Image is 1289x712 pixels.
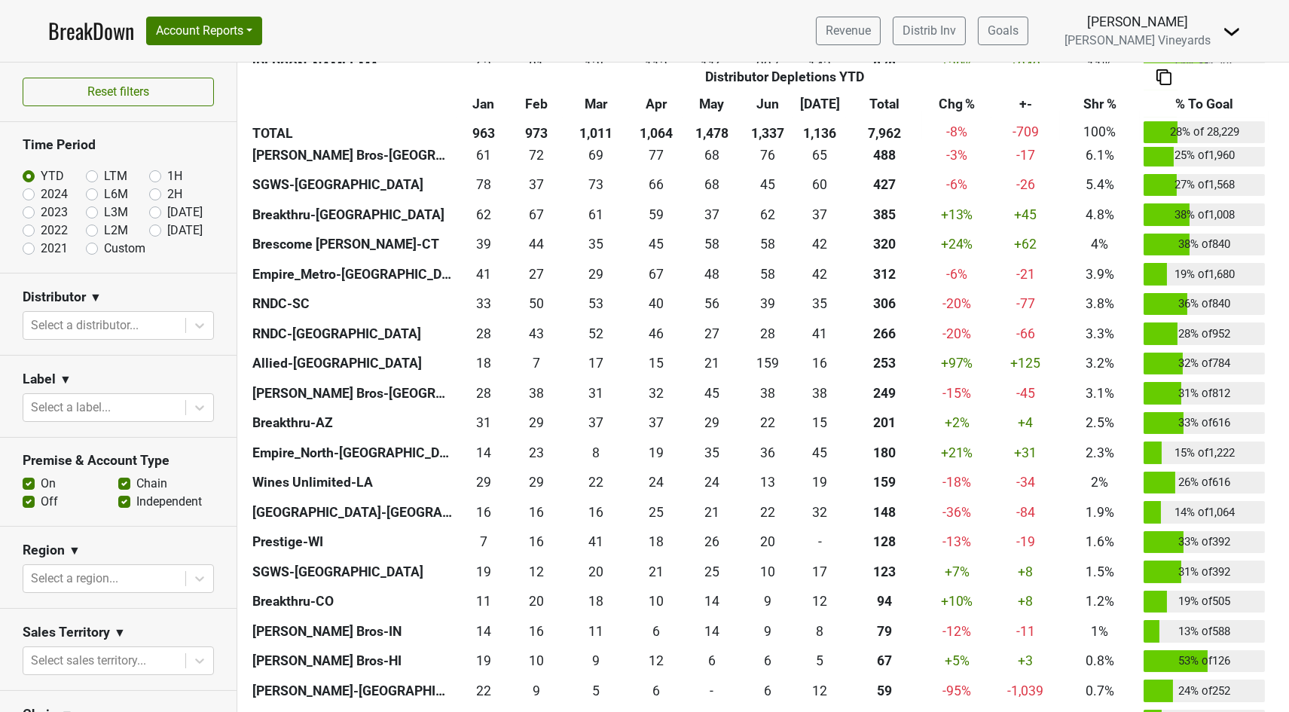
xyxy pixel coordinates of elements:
div: 266 [850,324,918,344]
div: 27 [514,264,559,284]
td: 58.5 [630,200,683,230]
div: 22 [566,472,626,492]
a: Distrib Inv [893,17,966,45]
th: RNDC-[GEOGRAPHIC_DATA] [249,319,457,349]
th: Distributor Depletions YTD [510,63,1060,90]
div: 42 [797,234,842,254]
label: [DATE] [167,222,203,240]
th: Total: activate to sort column ascending [846,90,922,117]
div: 28 [461,384,506,403]
td: +21 % [922,438,991,468]
th: &nbsp;: activate to sort column ascending [249,90,457,117]
th: Brescome [PERSON_NAME]-CT [249,230,457,260]
td: 23.653 [683,468,741,498]
td: 29 [563,259,631,289]
div: +45 [995,205,1056,225]
td: 14.75 [793,408,846,439]
div: 58 [744,264,790,284]
td: 13.584 [457,438,510,468]
td: 57.583 [741,230,794,260]
div: 52 [566,324,626,344]
div: 50 [514,294,559,313]
div: -45 [995,384,1056,403]
td: 37.668 [793,378,846,408]
div: 36 [744,443,790,463]
h3: Label [23,371,56,387]
td: 44.834 [741,170,794,200]
div: 61 [461,145,506,165]
label: YTD [41,167,64,185]
div: 72 [514,145,559,165]
td: 36.168 [741,438,794,468]
div: 28 [744,324,790,344]
div: 21 [686,353,738,373]
div: 39 [744,294,790,313]
th: Jun: activate to sort column ascending [741,90,794,117]
td: -6 % [922,259,991,289]
th: 312.083 [846,259,922,289]
td: 57.667 [683,230,741,260]
td: 15.332 [630,349,683,379]
div: 35 [566,234,626,254]
div: 43 [514,324,559,344]
td: 64.61 [793,140,846,170]
div: +4 [995,413,1056,432]
th: SGWS-[GEOGRAPHIC_DATA] [249,170,457,200]
th: Breakthru-[GEOGRAPHIC_DATA] [249,200,457,230]
div: 56 [686,294,738,313]
td: 28.66 [457,468,510,498]
th: Empire_Metro-[GEOGRAPHIC_DATA] [249,259,457,289]
label: 2021 [41,240,68,258]
th: Breakthru-AZ [249,408,457,439]
td: 31.668 [630,378,683,408]
div: 37 [566,413,626,432]
th: Wines Unlimited-LA [249,468,457,498]
div: 39 [461,234,506,254]
div: -17 [995,145,1056,165]
td: 2.3% [1060,438,1140,468]
span: ▼ [69,542,81,560]
div: -21 [995,264,1056,284]
td: -18 % [922,468,991,498]
div: -77 [995,294,1056,313]
th: 7,962 [846,117,922,147]
td: +97 % [922,349,991,379]
th: Apr: activate to sort column ascending [630,90,683,117]
td: 52.6 [563,289,631,319]
div: 37 [797,205,842,225]
div: 32 [634,384,679,403]
td: 37.331 [683,200,741,230]
td: 18.751 [630,438,683,468]
h3: Sales Territory [23,625,110,640]
td: 31.084 [457,408,510,439]
td: 48 [683,259,741,289]
th: Allied-[GEOGRAPHIC_DATA] [249,349,457,379]
th: Jan: activate to sort column ascending [457,90,510,117]
td: 27.9 [457,319,510,349]
div: 66 [634,175,679,194]
td: 37.669 [510,378,563,408]
label: L2M [104,222,128,240]
span: -709 [1013,124,1039,139]
label: Independent [136,493,202,511]
td: 72.39 [510,140,563,170]
label: Off [41,493,58,511]
th: 1,337 [741,117,794,147]
label: 2024 [41,185,68,203]
th: 305.559 [846,289,922,319]
td: 44.751 [630,230,683,260]
td: +13 % [922,200,991,230]
div: 48 [686,264,738,284]
div: 14 [461,443,506,463]
td: -6 % [922,170,991,200]
th: Empire_North-[GEOGRAPHIC_DATA] [249,438,457,468]
th: 253.412 [846,349,922,379]
td: 100% [1060,117,1140,147]
td: 77.997 [457,170,510,200]
th: TOTAL [249,117,457,147]
div: 38 [797,384,842,403]
label: On [41,475,56,493]
td: -3 % [922,140,991,170]
div: 69 [566,145,626,165]
td: 27 [510,259,563,289]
